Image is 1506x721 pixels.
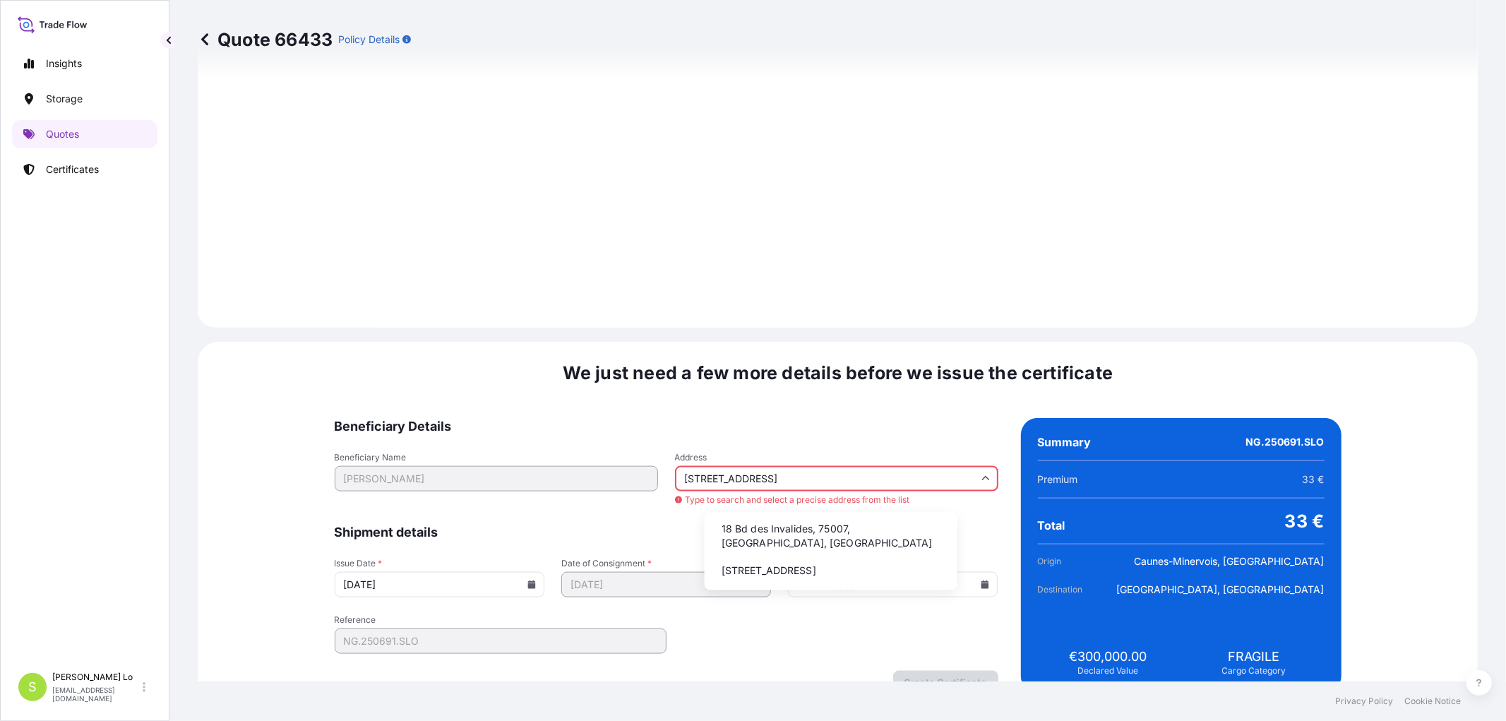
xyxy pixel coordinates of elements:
[1038,472,1078,487] span: Premium
[675,452,998,463] span: Address
[12,49,157,78] a: Insights
[12,85,157,113] a: Storage
[1077,665,1138,677] span: Declared Value
[1135,554,1325,568] span: Caunes-Minervois, [GEOGRAPHIC_DATA]
[335,524,998,541] span: Shipment details
[198,28,333,51] p: Quote 66433
[335,452,658,463] span: Beneficiary Name
[675,494,998,506] span: Type to search and select a precise address from the list
[1404,696,1461,707] a: Cookie Notice
[1117,583,1325,597] span: [GEOGRAPHIC_DATA], [GEOGRAPHIC_DATA]
[12,155,157,184] a: Certificates
[46,127,79,141] p: Quotes
[710,558,952,585] li: [STREET_ADDRESS]
[46,56,82,71] p: Insights
[1303,472,1325,487] span: 33 €
[1069,648,1147,665] span: €300,000.00
[335,614,667,626] span: Reference
[710,518,952,555] li: 18 Bd des Invalides, 75007, [GEOGRAPHIC_DATA], [GEOGRAPHIC_DATA]
[561,558,771,569] span: Date of Consignment
[563,362,1113,384] span: We just need a few more details before we issue the certificate
[335,628,667,654] input: Your internal reference
[893,671,998,693] button: Create Certificate
[675,466,998,491] input: Cargo owner address
[335,572,544,597] input: dd/mm/yyyy
[46,92,83,106] p: Storage
[52,672,140,683] p: [PERSON_NAME] Lo
[1335,696,1393,707] a: Privacy Policy
[1246,435,1325,449] span: NG.250691.SLO
[1038,435,1092,449] span: Summary
[561,572,771,597] input: dd/mm/yyyy
[904,675,987,689] p: Create Certificate
[1038,583,1117,597] span: Destination
[52,686,140,703] p: [EMAIL_ADDRESS][DOMAIN_NAME]
[1038,518,1065,532] span: Total
[1038,554,1117,568] span: Origin
[1229,648,1280,665] span: FRAGILE
[335,558,544,569] span: Issue Date
[28,680,37,694] span: S
[1285,510,1325,532] span: 33 €
[335,418,998,435] span: Beneficiary Details
[46,162,99,177] p: Certificates
[338,32,400,47] p: Policy Details
[12,120,157,148] a: Quotes
[1222,665,1286,677] span: Cargo Category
